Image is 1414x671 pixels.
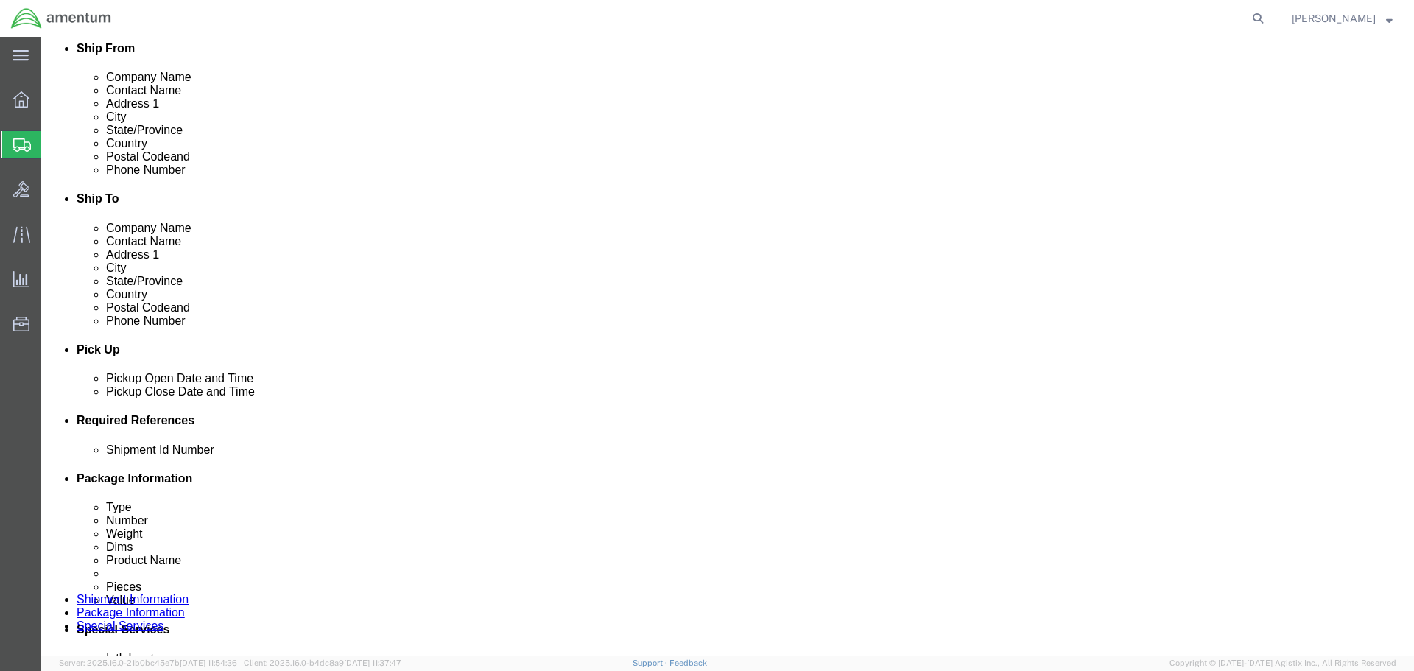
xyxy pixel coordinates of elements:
span: Ernesto Garcia [1292,10,1376,27]
span: Server: 2025.16.0-21b0bc45e7b [59,658,237,667]
span: Copyright © [DATE]-[DATE] Agistix Inc., All Rights Reserved [1169,657,1396,670]
span: [DATE] 11:54:36 [180,658,237,667]
button: [PERSON_NAME] [1291,10,1393,27]
span: Client: 2025.16.0-b4dc8a9 [244,658,401,667]
a: Feedback [669,658,707,667]
span: [DATE] 11:37:47 [344,658,401,667]
img: logo [10,7,112,29]
a: Support [633,658,669,667]
iframe: FS Legacy Container [41,37,1414,656]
